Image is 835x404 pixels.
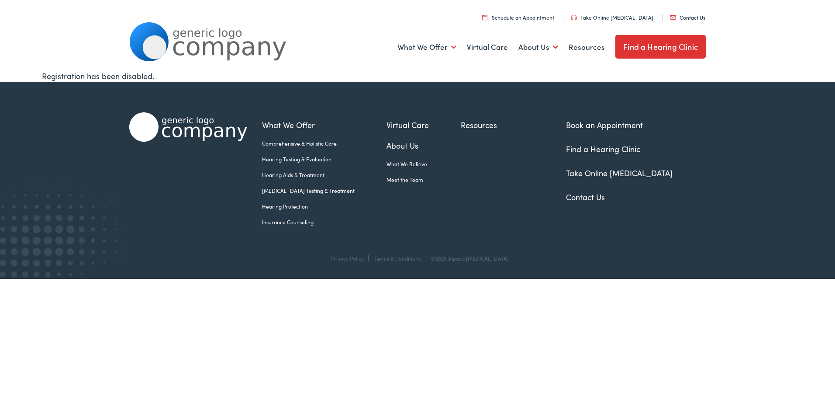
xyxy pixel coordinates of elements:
a: What We Offer [397,31,456,63]
a: Hearing Aids & Treatment [262,171,386,179]
a: Comprehensive & Holistic Care [262,139,386,147]
a: [MEDICAL_DATA] Testing & Treatment [262,187,386,195]
a: Hearing Testing & Evaluation [262,155,386,163]
div: ©2025 Alpaca [MEDICAL_DATA] [427,255,509,261]
a: Schedule an Appointment [482,14,554,21]
a: What We Offer [262,119,386,131]
a: Privacy Policy [331,254,364,262]
a: Insurance Counseling [262,218,386,226]
a: Virtual Care [386,119,461,131]
a: Virtual Care [467,31,508,63]
a: Resources [461,119,529,131]
a: Terms & Conditions [374,254,421,262]
a: Meet the Team [386,176,461,184]
img: utility icon [670,15,676,20]
img: utility icon [482,14,487,20]
a: Take Online [MEDICAL_DATA] [571,14,653,21]
a: Book an Appointment [566,119,643,130]
a: Contact Us [566,192,605,202]
a: Resources [569,31,605,63]
div: Registration has been disabled. [42,70,794,82]
img: Alpaca Audiology [129,112,247,142]
a: Find a Hearing Clinic [615,35,706,59]
a: About Us [518,31,558,63]
a: What We Believe [386,160,461,168]
a: Find a Hearing Clinic [566,143,640,154]
a: Contact Us [670,14,705,21]
img: utility icon [571,15,577,20]
a: About Us [386,139,461,151]
a: Hearing Protection [262,202,386,210]
a: Take Online [MEDICAL_DATA] [566,167,673,178]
